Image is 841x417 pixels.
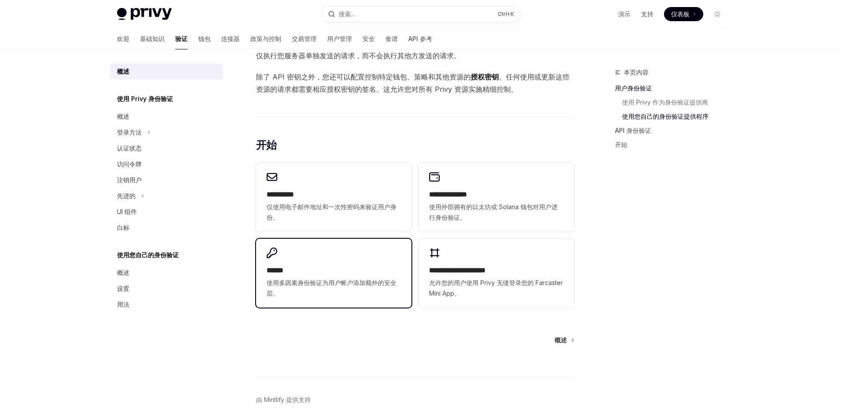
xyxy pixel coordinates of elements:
font: 认证状态 [117,144,142,152]
a: 使用 Privy 作为身份验证提供商 [615,95,732,109]
font: 演示 [618,10,630,18]
font: 概述 [554,336,567,344]
font: 设置 [117,285,129,292]
font: 授权密钥 [471,72,499,81]
font: UI 组件 [117,208,137,215]
a: 使用您自己的身份验证提供程序 [615,109,732,124]
a: 基础知识 [140,28,165,49]
font: 允许您的用户使用 Privy 无缝登录您的 Farcaster Mini App。 [429,279,563,297]
font: 仅使用电子邮件地址和一次性密码来验证用户身份。 [267,203,396,221]
a: 食谱 [385,28,398,49]
font: 访问令牌 [117,160,142,168]
font: 使用外部拥有的以太坊或 Solana 钱包对用户进行身份验证。 [429,203,558,221]
font: 用法 [117,301,129,308]
a: 交易管理 [292,28,317,49]
a: 支持 [641,10,653,19]
button: 切换高级部分 [110,188,223,204]
font: 食谱 [385,35,398,42]
font: API 参考 [408,35,432,42]
font: 除了 API 密钥之外，您还可以配置控制特定钱包、策略和其他资源的 [256,72,471,81]
font: 欢迎 [117,35,129,42]
font: 交易管理 [292,35,317,42]
font: 登录方法 [117,128,142,136]
font: 基础知识 [140,35,165,42]
font: 先进的 [117,192,136,199]
font: 开始 [256,139,277,151]
a: 认证状态 [110,140,223,156]
font: 用户身份验证 [615,84,652,92]
button: 切换登录方法部分 [110,124,223,140]
font: 概述 [117,269,129,276]
font: 安全 [362,35,375,42]
font: 使用您自己的身份验证 [117,251,179,259]
font: 搜索... [339,10,355,18]
font: 开始 [615,141,627,148]
font: 白标 [117,224,129,231]
a: 由 Mintlify 提供支持 [256,395,311,404]
a: UI 组件 [110,204,223,220]
font: 使用 Privy 作为身份验证提供商 [622,98,708,106]
a: 概述 [110,265,223,281]
font: 注销用户 [117,176,142,184]
font: 验证 [175,35,188,42]
font: +K [507,11,514,17]
font: 概述 [117,68,129,75]
font: 支持 [641,10,653,18]
a: 白标 [110,220,223,236]
a: API 身份验证 [615,124,732,138]
font: 概述 [117,113,129,120]
font: 政策与控制 [250,35,281,42]
a: 访问令牌 [110,156,223,172]
a: 连接器 [221,28,240,49]
a: 欢迎 [117,28,129,49]
a: 用户管理 [327,28,352,49]
font: API 身份验证 [615,127,651,134]
font: 本页内容 [624,68,649,76]
a: 概述 [110,64,223,79]
font: 由 Mintlify 提供支持 [256,396,311,403]
a: 演示 [618,10,630,19]
a: 用法 [110,297,223,312]
font: 仪表板 [671,10,690,18]
a: 钱包 [198,28,211,49]
a: 开始 [615,138,732,152]
button: 切换暗模式 [710,7,724,21]
font: Ctrl [498,11,507,17]
font: 使用您自己的身份验证提供程序 [622,113,709,120]
font: 使用多因素身份验证为用户帐户添加额外的安全层。 [267,279,396,297]
a: **** *使用多因素身份验证为用户帐户添加额外的安全层。 [256,239,411,308]
a: 用户身份验证 [615,81,732,95]
font: 钱包 [198,35,211,42]
font: 使用 Privy 身份验证 [117,95,173,102]
a: 政策与控制 [250,28,281,49]
a: 注销用户 [110,172,223,188]
a: 设置 [110,281,223,297]
button: 打开搜索 [322,6,520,22]
a: 概述 [554,336,573,345]
a: 概述 [110,109,223,124]
img: 灯光标志 [117,8,172,20]
font: 连接器 [221,35,240,42]
font: 用户管理 [327,35,352,42]
a: API 参考 [408,28,432,49]
a: 仪表板 [664,7,703,21]
a: 验证 [175,28,188,49]
a: 安全 [362,28,375,49]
